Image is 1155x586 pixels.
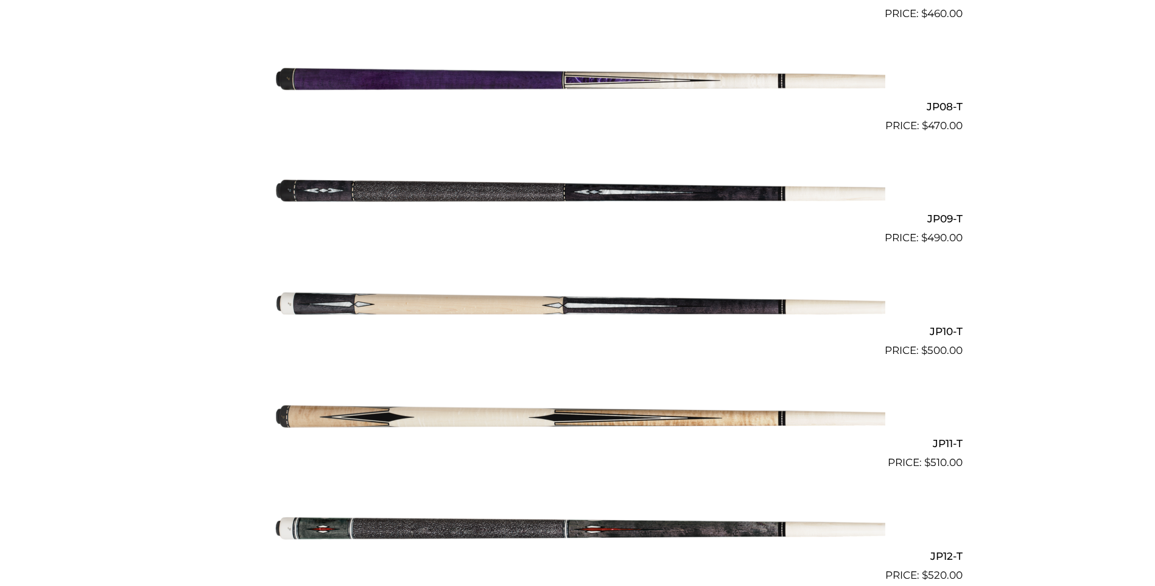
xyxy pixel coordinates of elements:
bdi: 490.00 [921,231,963,244]
a: JP12-T $520.00 [193,476,963,583]
bdi: 460.00 [921,7,963,19]
h2: JP10-T [193,320,963,342]
span: $ [921,7,927,19]
a: JP10-T $500.00 [193,251,963,358]
bdi: 500.00 [921,344,963,356]
img: JP08-T [270,27,885,129]
bdi: 520.00 [922,569,963,581]
a: JP08-T $470.00 [193,27,963,134]
img: JP10-T [270,251,885,353]
h2: JP09-T [193,208,963,230]
bdi: 510.00 [924,456,963,468]
bdi: 470.00 [922,119,963,132]
img: JP12-T [270,476,885,578]
h2: JP11-T [193,432,963,455]
img: JP09-T [270,139,885,241]
span: $ [921,231,927,244]
a: JP09-T $490.00 [193,139,963,246]
img: JP11-T [270,364,885,466]
a: JP11-T $510.00 [193,364,963,471]
span: $ [922,119,928,132]
span: $ [921,344,927,356]
h2: JP12-T [193,545,963,567]
span: $ [922,569,928,581]
span: $ [924,456,930,468]
h2: JP08-T [193,96,963,118]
